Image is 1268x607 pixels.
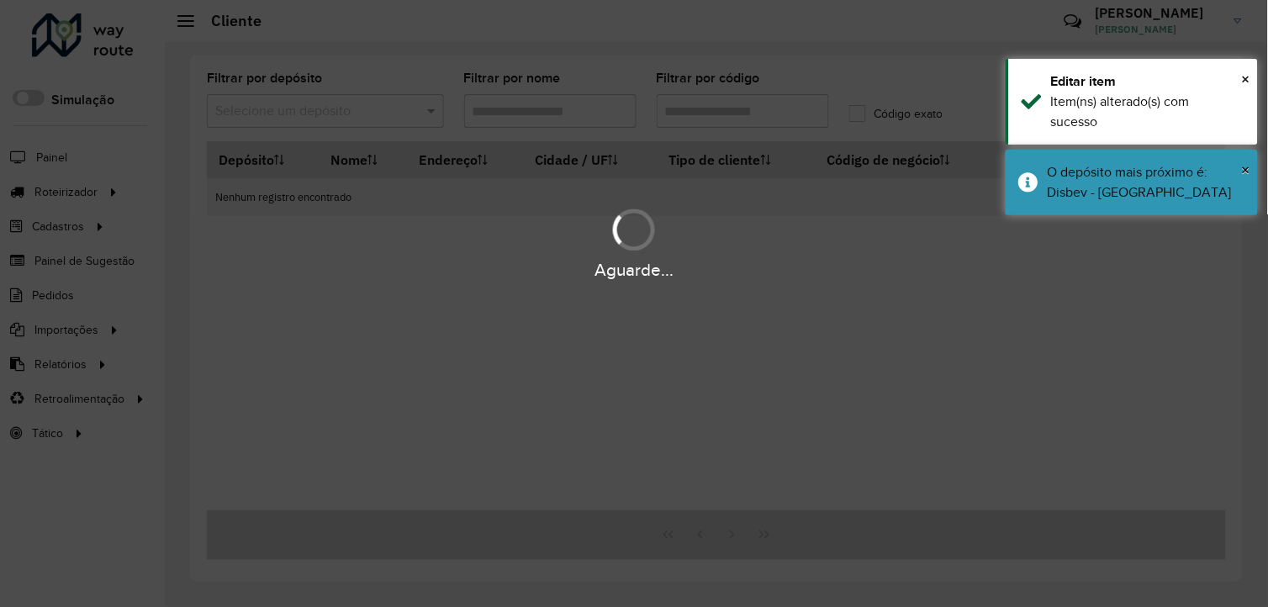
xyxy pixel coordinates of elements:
[1242,70,1250,88] span: ×
[1242,66,1250,92] button: Close
[1051,92,1245,132] div: Item(ns) alterado(s) com sucesso
[1242,161,1250,179] span: ×
[1242,157,1250,182] button: Close
[1048,162,1245,203] div: O depósito mais próximo é: Disbev - [GEOGRAPHIC_DATA]
[1051,71,1245,92] div: Editar item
